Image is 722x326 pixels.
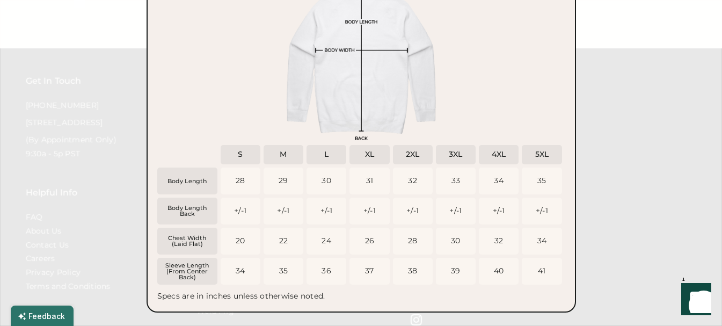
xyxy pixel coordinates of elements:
[449,206,462,216] div: +/-1
[161,205,214,217] div: Body Length Back
[535,149,549,160] div: 5XL
[449,149,462,160] div: 3XL
[537,236,547,247] div: 34
[366,176,374,186] div: 31
[538,266,546,277] div: 41
[277,206,289,216] div: +/-1
[161,178,214,184] div: Body Length
[451,176,461,186] div: 33
[492,149,506,160] div: 4XL
[494,236,504,247] div: 32
[536,206,548,216] div: +/-1
[161,235,214,247] div: Chest Width (Laid Flat)
[671,278,717,324] iframe: Front Chat
[451,266,461,277] div: 39
[408,236,418,247] div: 28
[408,266,418,277] div: 38
[279,176,288,186] div: 29
[408,176,417,186] div: 32
[320,206,333,216] div: +/-1
[363,206,376,216] div: +/-1
[234,206,246,216] div: +/-1
[161,263,214,280] div: Sleeve Length (From Center Back)
[494,176,504,186] div: 34
[322,176,331,186] div: 30
[406,206,419,216] div: +/-1
[279,236,288,247] div: 22
[365,266,374,277] div: 37
[365,236,375,247] div: 26
[157,291,325,302] div: Specs are in inches unless otherwise noted.
[494,266,504,277] div: 40
[280,149,287,160] div: M
[451,236,461,247] div: 30
[236,236,245,247] div: 20
[493,206,505,216] div: +/-1
[365,149,374,160] div: XL
[322,236,331,247] div: 24
[406,149,419,160] div: 2XL
[322,266,331,277] div: 36
[324,149,329,160] div: L
[238,149,243,160] div: S
[279,266,288,277] div: 35
[236,266,245,277] div: 34
[236,176,245,186] div: 28
[537,176,546,186] div: 35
